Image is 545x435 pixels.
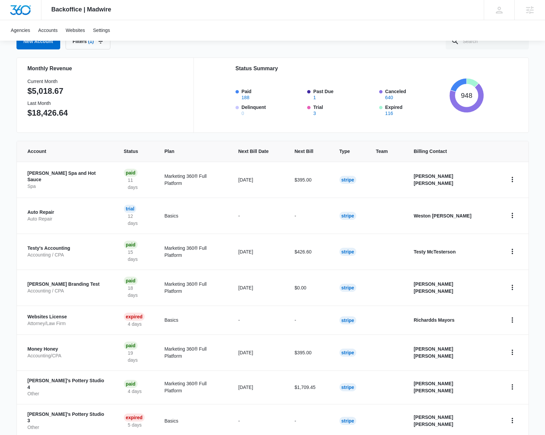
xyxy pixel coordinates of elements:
h2: Monthly Revenue [28,65,185,73]
td: [DATE] [230,234,286,270]
p: Testy's Accounting [28,245,108,252]
p: Marketing 360® Full Platform [165,380,222,394]
div: Stripe [339,248,356,256]
p: Basics [165,212,222,220]
p: Accounting / CPA [28,252,108,259]
button: home [507,347,518,358]
td: [DATE] [230,162,286,198]
p: Money Honey [28,346,108,353]
td: - [287,198,331,234]
h2: Status Summary [235,65,484,73]
p: Accounting / CPA [28,288,108,294]
td: $395.00 [287,334,331,370]
label: Expired [385,104,447,116]
strong: [PERSON_NAME] [PERSON_NAME] [414,414,453,427]
p: 4 days [124,321,146,328]
span: Next Bill [295,148,314,155]
span: Backoffice | Madwire [51,6,111,13]
p: [PERSON_NAME] Branding Test [28,281,108,288]
p: Accounting/CPA [28,353,108,359]
p: 12 days [124,213,148,227]
div: Paid [124,169,138,177]
div: Expired [124,313,145,321]
button: home [507,210,518,221]
p: [PERSON_NAME] Spa and Hot Sauce [28,170,108,183]
a: Money HoneyAccounting/CPA [28,346,108,359]
span: Billing Contact [414,148,491,155]
div: Stripe [339,212,356,220]
td: $0.00 [287,270,331,306]
label: Past Due [313,88,375,100]
p: 4 days [124,388,146,395]
p: Basics [165,418,222,425]
a: New Account [16,33,60,49]
div: Stripe [339,284,356,292]
span: Account [28,148,98,155]
td: [DATE] [230,334,286,370]
div: Paid [124,241,138,249]
td: - [230,198,286,234]
strong: [PERSON_NAME] [PERSON_NAME] [414,173,453,186]
div: Stripe [339,316,356,324]
td: [DATE] [230,370,286,404]
p: $18,426.64 [28,107,68,119]
td: $426.60 [287,234,331,270]
strong: [PERSON_NAME] [PERSON_NAME] [414,381,453,393]
div: Stripe [339,417,356,425]
a: [PERSON_NAME]'s Pottery Studio 3Other [28,411,108,431]
h3: Current Month [28,78,68,85]
td: - [287,306,331,334]
a: [PERSON_NAME] Branding TestAccounting / CPA [28,281,108,294]
td: $1,709.45 [287,370,331,404]
strong: [PERSON_NAME] [PERSON_NAME] [414,281,453,294]
p: $5,018.67 [28,85,68,97]
p: Marketing 360® Full Platform [165,173,222,187]
h3: Last Month [28,100,68,107]
button: home [507,282,518,293]
a: [PERSON_NAME]'s Pottery Studio 4Other [28,378,108,397]
input: Search [446,33,529,49]
span: Next Bill Date [238,148,268,155]
p: 5 days [124,422,146,429]
label: Paid [242,88,303,100]
a: Testy's AccountingAccounting / CPA [28,245,108,258]
button: home [507,382,518,392]
div: Stripe [339,349,356,357]
button: home [507,174,518,185]
a: Websites LicenseAttorney/Law Firm [28,314,108,327]
td: $395.00 [287,162,331,198]
p: Basics [165,317,222,324]
button: Canceled [385,95,393,100]
p: Auto Repair [28,216,108,223]
a: Settings [89,20,114,41]
td: - [230,306,286,334]
tspan: 948 [461,92,472,99]
p: Auto Repair [28,209,108,216]
a: Accounts [34,20,62,41]
td: [DATE] [230,270,286,306]
span: Team [376,148,388,155]
strong: Weston [PERSON_NAME] [414,213,472,219]
button: Past Due [313,95,316,100]
p: 19 days [124,350,148,364]
div: Paid [124,380,138,388]
p: Other [28,424,108,431]
div: Paid [124,277,138,285]
span: (1) [88,39,94,44]
button: home [507,315,518,325]
button: home [507,415,518,426]
a: Agencies [7,20,34,41]
p: Marketing 360® Full Platform [165,281,222,295]
div: Trial [124,205,137,213]
p: 18 days [124,285,148,299]
label: Trial [313,104,375,116]
div: Expired [124,413,145,422]
button: Paid [242,95,249,100]
p: Marketing 360® Full Platform [165,245,222,259]
label: Canceled [385,88,447,100]
button: Filters(1) [66,33,110,49]
p: 11 days [124,177,148,191]
p: [PERSON_NAME]'s Pottery Studio 4 [28,378,108,391]
p: [PERSON_NAME]'s Pottery Studio 3 [28,411,108,424]
a: Websites [62,20,89,41]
